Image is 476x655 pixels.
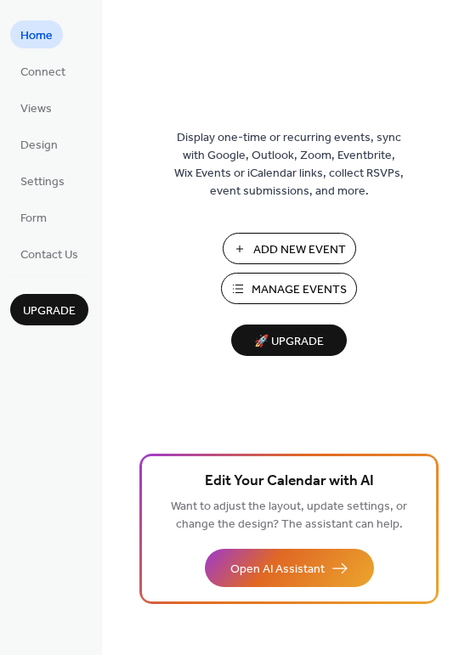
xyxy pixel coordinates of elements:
span: Manage Events [252,281,347,299]
a: Contact Us [10,240,88,268]
button: 🚀 Upgrade [231,325,347,356]
span: Want to adjust the layout, update settings, or change the design? The assistant can help. [171,495,407,536]
span: Upgrade [23,302,76,320]
a: Home [10,20,63,48]
span: Add New Event [253,241,346,259]
span: Display one-time or recurring events, sync with Google, Outlook, Zoom, Eventbrite, Wix Events or ... [174,129,404,200]
a: Settings [10,167,75,195]
a: Form [10,203,57,231]
button: Manage Events [221,273,357,304]
button: Add New Event [223,233,356,264]
a: Connect [10,57,76,85]
button: Open AI Assistant [205,549,374,587]
span: Views [20,100,52,118]
button: Upgrade [10,294,88,325]
span: Contact Us [20,246,78,264]
span: Open AI Assistant [230,561,325,579]
span: 🚀 Upgrade [241,330,337,353]
span: Form [20,210,47,228]
span: Design [20,137,58,155]
span: Home [20,27,53,45]
span: Connect [20,64,65,82]
span: Edit Your Calendar with AI [205,470,374,494]
span: Settings [20,173,65,191]
a: Views [10,93,62,121]
a: Design [10,130,68,158]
